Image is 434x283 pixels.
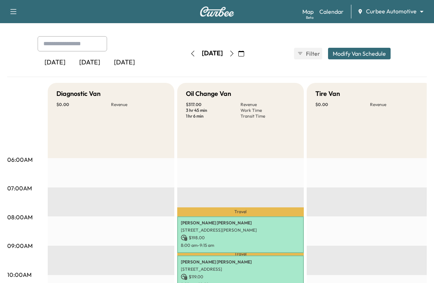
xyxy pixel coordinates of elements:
p: $ 0.00 [315,102,370,107]
div: Beta [306,15,314,20]
p: 3 hr 45 min [186,107,241,113]
p: 06:00AM [7,155,33,164]
p: Revenue [370,102,425,107]
span: Filter [306,49,319,58]
img: Curbee Logo [200,7,234,17]
h5: Diagnostic Van [56,89,101,99]
p: [STREET_ADDRESS][PERSON_NAME] [181,227,300,233]
p: Revenue [241,102,295,107]
button: Filter [294,48,322,59]
p: 09:00AM [7,241,33,250]
p: 07:00AM [7,184,32,193]
p: $ 198.00 [181,235,300,241]
p: [PERSON_NAME] [PERSON_NAME] [181,220,300,226]
div: [DATE] [202,49,223,58]
p: $ 119.00 [181,274,300,280]
p: Work Time [241,107,295,113]
p: [STREET_ADDRESS] [181,266,300,272]
p: [PERSON_NAME] [PERSON_NAME] [181,259,300,265]
p: 8:00 am - 9:15 am [181,242,300,248]
button: Modify Van Schedule [328,48,391,59]
p: 08:00AM [7,213,33,221]
h5: Tire Van [315,89,340,99]
div: [DATE] [72,54,107,71]
a: MapBeta [302,7,314,16]
h5: Oil Change Van [186,89,231,99]
p: $ 317.00 [186,102,241,107]
p: Revenue [111,102,166,107]
span: Curbee Automotive [366,7,417,16]
p: $ 0.00 [56,102,111,107]
div: [DATE] [107,54,142,71]
p: Transit Time [241,113,295,119]
a: Calendar [319,7,344,16]
p: 10:00AM [7,270,31,279]
p: Travel [177,253,304,255]
p: 1 hr 6 min [186,113,241,119]
p: Travel [177,207,304,217]
div: [DATE] [38,54,72,71]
